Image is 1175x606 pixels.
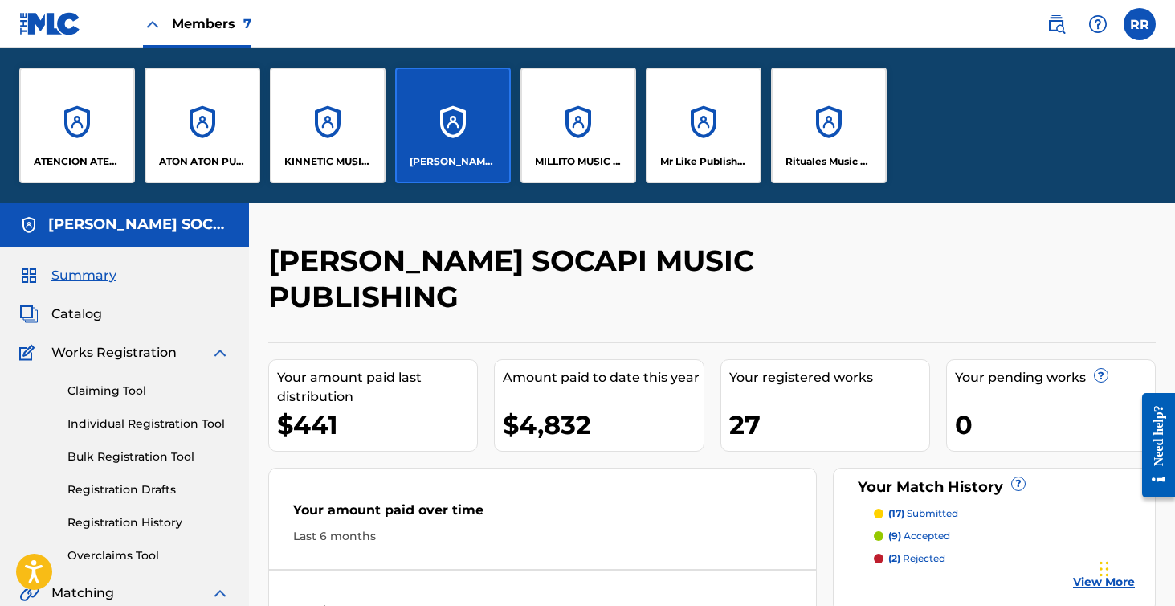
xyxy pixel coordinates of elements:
p: ATON ATON PUBLISH [159,154,247,169]
a: CatalogCatalog [19,305,102,324]
img: Summary [19,266,39,285]
span: Summary [51,266,116,285]
div: 0 [955,407,1155,443]
a: SummarySummary [19,266,116,285]
a: Claiming Tool [67,383,230,399]
span: Works Registration [51,343,177,362]
div: Your amount paid last distribution [277,368,477,407]
a: Registration Drafts [67,481,230,498]
img: Close [143,14,162,34]
img: expand [210,583,230,603]
a: AccountsMr Like Publishing [646,68,761,183]
p: MILLITO MUSIC PUBLISHING [535,154,622,169]
a: View More [1073,574,1135,591]
a: (9) accepted [874,529,1135,543]
img: help [1088,14,1108,34]
span: ? [1095,369,1108,382]
img: Works Registration [19,343,40,362]
a: Public Search [1040,8,1072,40]
span: (17) [888,507,904,519]
span: 7 [243,16,251,31]
div: Help [1082,8,1114,40]
div: User Menu [1124,8,1156,40]
a: Overclaims Tool [67,547,230,564]
a: (2) rejected [874,551,1135,566]
h2: [PERSON_NAME] SOCAPI MUSIC PUBLISHING [268,243,952,315]
p: submitted [888,506,958,521]
img: Catalog [19,305,39,324]
div: $441 [277,407,477,443]
div: Your registered works [729,368,929,387]
h5: LIDA SOCAPI MUSIC PUBLISHING [48,215,230,234]
p: LIDA SOCAPI MUSIC PUBLISHING [410,154,497,169]
div: Your amount paid over time [293,501,792,528]
span: (9) [888,530,901,542]
span: Matching [51,583,114,603]
a: AccountsMILLITO MUSIC PUBLISHING [520,68,636,183]
div: Your Match History [854,477,1135,498]
iframe: Chat Widget [1095,529,1175,606]
img: MLC Logo [19,12,81,35]
iframe: Resource Center [1130,381,1175,510]
a: Registration History [67,514,230,531]
span: Members [172,14,251,33]
div: $4,832 [503,407,703,443]
img: expand [210,343,230,362]
p: rejected [888,551,945,566]
a: (17) submitted [874,506,1135,521]
p: ATENCION ATENCION PUBLISHING [34,154,121,169]
a: AccountsATENCION ATENCION PUBLISHING [19,68,135,183]
a: AccountsRituales Music Publishing [771,68,887,183]
a: Accounts[PERSON_NAME] SOCAPI MUSIC PUBLISHING [395,68,511,183]
span: (2) [888,552,900,564]
a: AccountsKINNETIC MUSIC PUBLISHING [270,68,386,183]
span: Catalog [51,305,102,324]
a: Bulk Registration Tool [67,448,230,465]
img: Matching [19,583,39,603]
img: search [1046,14,1066,34]
a: AccountsATON ATON PUBLISH [145,68,260,183]
p: KINNETIC MUSIC PUBLISHING [284,154,372,169]
div: Drag [1100,545,1109,593]
a: Individual Registration Tool [67,416,230,432]
span: ? [1012,477,1025,490]
div: 27 [729,407,929,443]
p: Mr Like Publishing [660,154,748,169]
div: Amount paid to date this year [503,368,703,387]
div: Last 6 months [293,528,792,545]
img: Accounts [19,215,39,235]
div: Your pending works [955,368,1155,387]
p: accepted [888,529,950,543]
p: Rituales Music Publishing [785,154,873,169]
